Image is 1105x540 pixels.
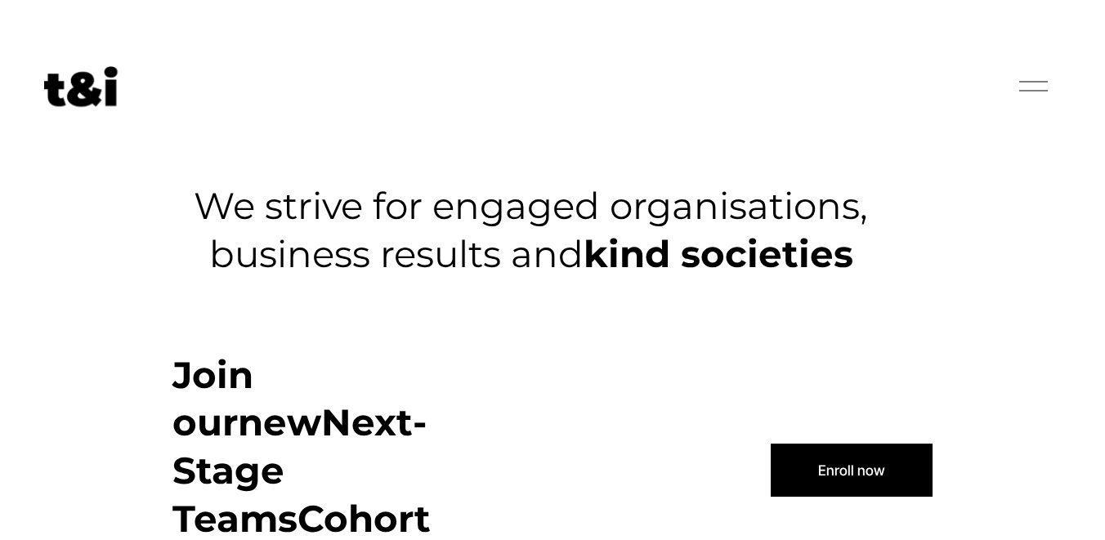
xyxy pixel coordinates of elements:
[584,231,853,276] strong: kind societies
[172,182,890,278] h3: We strive for engaged organisations, business results and
[172,399,427,540] strong: Next-Stage Teams
[238,399,321,444] strong: new
[771,444,933,496] a: Enroll now
[44,66,118,107] img: Future of Work Experts
[172,352,264,445] strong: Join our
